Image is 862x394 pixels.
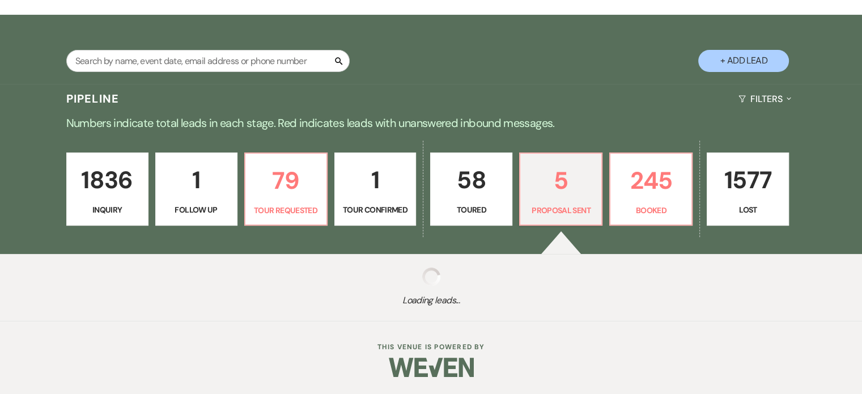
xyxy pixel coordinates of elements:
[389,348,474,387] img: Weven Logo
[438,204,505,216] p: Toured
[74,161,141,199] p: 1836
[66,50,350,72] input: Search by name, event date, email address or phone number
[23,114,839,132] p: Numbers indicate total leads in each stage. Red indicates leads with unanswered inbound messages.
[342,161,409,199] p: 1
[244,152,328,226] a: 79Tour Requested
[617,204,685,217] p: Booked
[422,268,440,286] img: loading spinner
[252,162,320,200] p: 79
[527,204,595,217] p: Proposal Sent
[163,161,230,199] p: 1
[43,294,819,307] span: Loading leads...
[707,152,789,226] a: 1577Lost
[155,152,237,226] a: 1Follow Up
[734,84,796,114] button: Filters
[519,152,602,226] a: 5Proposal Sent
[66,91,120,107] h3: Pipeline
[527,162,595,200] p: 5
[714,161,782,199] p: 1577
[252,204,320,217] p: Tour Requested
[438,161,505,199] p: 58
[617,162,685,200] p: 245
[430,152,512,226] a: 58Toured
[66,152,148,226] a: 1836Inquiry
[334,152,417,226] a: 1Tour Confirmed
[609,152,693,226] a: 245Booked
[163,204,230,216] p: Follow Up
[698,50,789,72] button: + Add Lead
[342,204,409,216] p: Tour Confirmed
[714,204,782,216] p: Lost
[74,204,141,216] p: Inquiry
